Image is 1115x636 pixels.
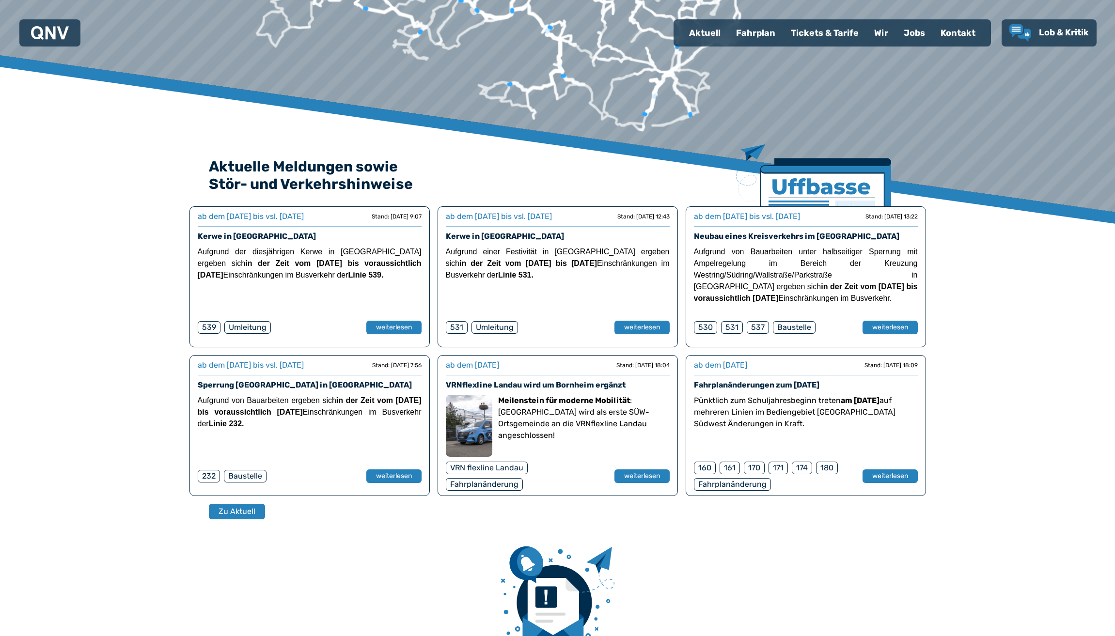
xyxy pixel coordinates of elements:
h2: Aktuelle Meldungen sowie Stör- und Verkehrshinweise [209,158,907,193]
a: Kerwe in [GEOGRAPHIC_DATA] [198,232,316,241]
a: Kontakt [933,20,983,46]
strong: [DATE] bis [DATE] [526,259,597,267]
div: 160 [694,462,716,474]
div: ab dem [DATE] bis vsl. [DATE] [198,211,304,222]
span: Aufgrund von Bauarbeiten ergeben sich Einschränkungen im Busverkehr der [198,396,422,428]
a: Fahrplan [728,20,783,46]
strong: Meilenstein für moderne Mobilität [498,396,630,405]
div: 539 [198,321,220,334]
div: 170 [744,462,765,474]
div: 174 [792,462,812,474]
div: Stand: [DATE] 18:09 [864,361,918,369]
div: Stand: [DATE] 7:56 [372,361,422,369]
button: weiterlesen [614,469,670,483]
span: Aufgrund einer Festivität in [GEOGRAPHIC_DATA] ergeben sich Einschränkungen im Busverkehr der [446,248,670,279]
div: ab dem [DATE] [694,359,747,371]
strong: in der Zeit vom [459,259,521,267]
div: ab dem [DATE] bis vsl. [DATE] [446,211,552,222]
p: : [GEOGRAPHIC_DATA] wird als erste SÜW-Ortsgemeinde an die VRNflexline Landau angeschlossen! [498,395,670,441]
div: 531 [446,321,468,334]
button: weiterlesen [366,469,422,483]
button: weiterlesen [614,321,670,334]
div: ab dem [DATE] [446,359,499,371]
div: Umleitung [471,321,518,334]
a: Wir [866,20,896,46]
a: Neubau eines Kreisverkehrs im [GEOGRAPHIC_DATA] [694,232,899,241]
img: QNV Logo [31,26,69,40]
div: Stand: [DATE] 18:04 [616,361,670,369]
a: Aktuell [681,20,728,46]
div: 161 [720,462,740,474]
a: Kerwe in [GEOGRAPHIC_DATA] [446,232,564,241]
p: Pünktlich zum Schuljahresbeginn treten auf mehreren Linien im Bediengebiet [GEOGRAPHIC_DATA] Südw... [694,395,918,430]
a: Tickets & Tarife [783,20,866,46]
a: Lob & Kritik [1009,24,1089,42]
div: 171 [769,462,788,474]
div: Stand: [DATE] 12:43 [617,213,670,220]
div: Umleitung [224,321,271,334]
a: VRNflexline Landau wird um Bornheim ergänzt [446,380,626,389]
div: 530 [694,321,717,334]
strong: Linie 531. [498,271,534,279]
div: Stand: [DATE] 13:22 [865,213,918,220]
strong: in der Zeit vom [DATE] bis voraussichtlich [DATE] [198,259,422,279]
div: Fahrplanänderung [694,478,771,491]
div: VRN flexline Landau [446,462,528,474]
a: Fahrplanänderungen zum [DATE] [694,380,819,389]
img: Zeitung mit Titel Uffbase [736,144,891,265]
a: QNV Logo [31,23,69,43]
strong: Linie 232. [209,419,244,428]
strong: am [DATE] [841,396,879,405]
div: 180 [816,462,838,474]
div: 531 [721,321,743,334]
a: Sperrung [GEOGRAPHIC_DATA] in [GEOGRAPHIC_DATA] [198,380,412,389]
strong: Linie 539. [348,271,383,279]
button: Zu Aktuell [209,504,265,519]
button: weiterlesen [366,321,422,334]
div: 537 [747,321,769,334]
div: Stand: [DATE] 9:07 [372,213,422,220]
img: Vorschaubild [446,395,492,457]
div: ab dem [DATE] bis vsl. [DATE] [694,211,800,222]
span: Lob & Kritik [1039,27,1089,38]
div: Baustelle [224,470,267,482]
span: Aufgrund der diesjährigen Kerwe in [GEOGRAPHIC_DATA] ergeben sich Einschränkungen im Busverkehr der [198,248,422,279]
div: 232 [198,470,220,482]
div: Fahrplanänderung [446,478,523,491]
div: ab dem [DATE] bis vsl. [DATE] [198,359,304,371]
button: weiterlesen [863,321,918,334]
div: Baustelle [773,321,816,334]
span: Aufgrund von Bauarbeiten unter halbseitiger Sperrung mit Ampelregelung im Bereich der Kreuzung We... [694,248,918,302]
a: Jobs [896,20,933,46]
button: weiterlesen [863,469,918,483]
